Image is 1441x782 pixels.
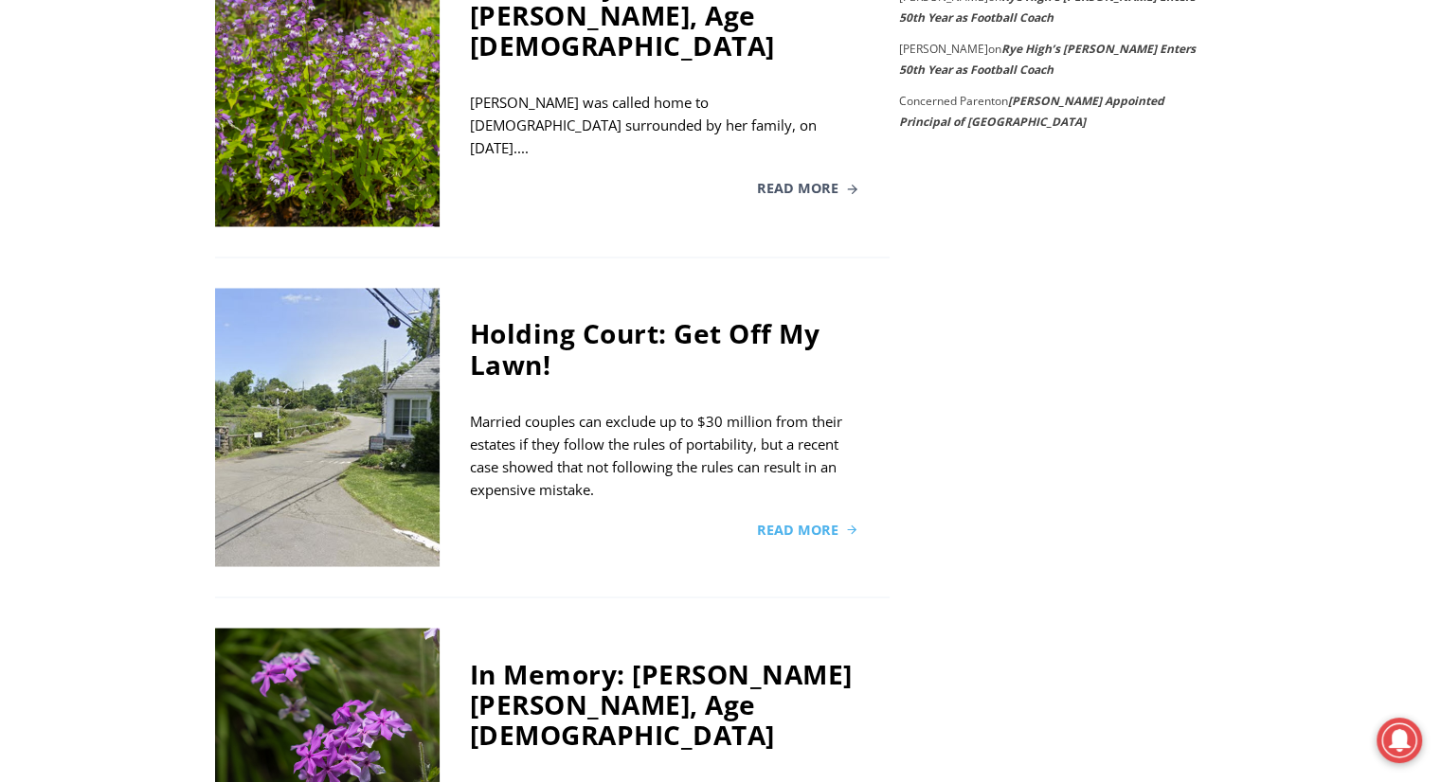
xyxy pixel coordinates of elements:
span: Concerned Parent [899,93,995,109]
a: Open Tues. - Sun. [PHONE_NUMBER] [1,190,190,236]
span: Read More [757,182,838,195]
span: Read More [757,523,838,536]
div: Married couples can exclude up to $30 million from their estates if they follow the rules of port... [470,409,859,500]
span: Open Tues. - Sun. [PHONE_NUMBER] [6,195,186,267]
a: Read More [757,523,859,536]
div: Holding Court: Get Off My Lawn! [470,318,859,379]
div: [PERSON_NAME] was called home to [DEMOGRAPHIC_DATA] surrounded by her family, on [DATE].... [470,91,859,159]
div: "...watching a master [PERSON_NAME] chef prepare an omakase meal is fascinating dinner theater an... [195,118,279,226]
a: [PERSON_NAME] Appointed Principal of [GEOGRAPHIC_DATA] [899,93,1164,130]
footer: on [899,91,1217,132]
a: Read More [757,182,859,195]
footer: on [899,39,1217,80]
a: Rye High’s [PERSON_NAME] Enters 50th Year as Football Coach [899,41,1196,78]
div: "We would have speakers with experience in local journalism speak to us about their experiences a... [478,1,895,184]
div: In Memory: [PERSON_NAME] [PERSON_NAME], Age [DEMOGRAPHIC_DATA] [470,658,859,749]
span: [PERSON_NAME] [899,41,988,57]
a: Intern @ [DOMAIN_NAME] [456,184,918,236]
span: Intern @ [DOMAIN_NAME] [495,188,878,231]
